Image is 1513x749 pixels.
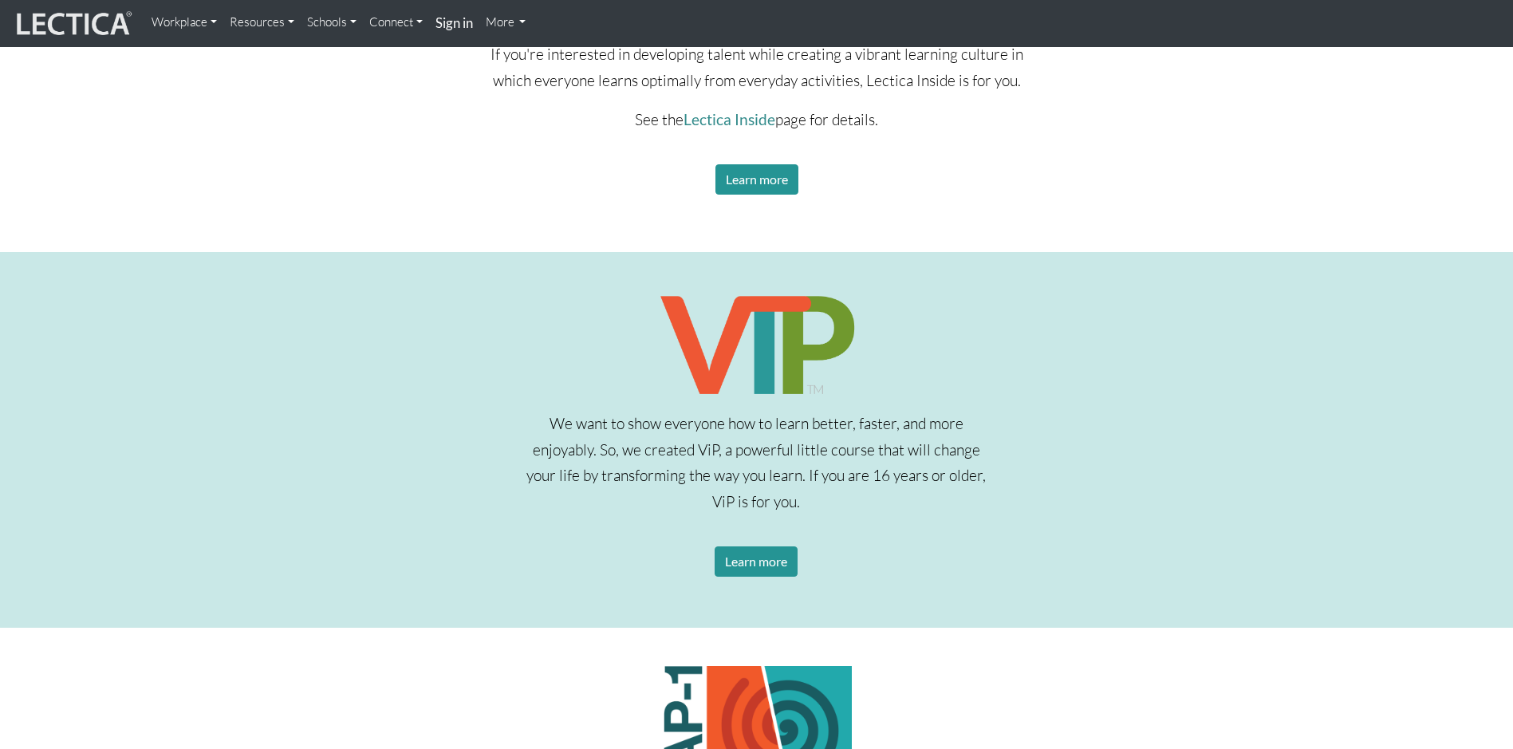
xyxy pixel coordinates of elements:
[13,9,132,39] img: lecticalive
[487,41,1026,93] p: If you're interested in developing talent while creating a vibrant learning culture in which ever...
[487,107,1026,133] p: See the page for details.
[684,110,775,128] a: Lectica Inside
[301,6,363,38] a: Schools
[223,6,301,38] a: Resources
[525,411,987,515] p: We want to show everyone how to learn better, faster, and more enjoyably. So, we created ViP, a p...
[145,6,223,38] a: Workplace
[363,6,429,38] a: Connect
[479,6,533,38] a: More
[435,14,473,31] strong: Sign in
[429,6,479,41] a: Sign in
[715,546,798,577] a: Learn more
[715,164,798,195] a: Learn more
